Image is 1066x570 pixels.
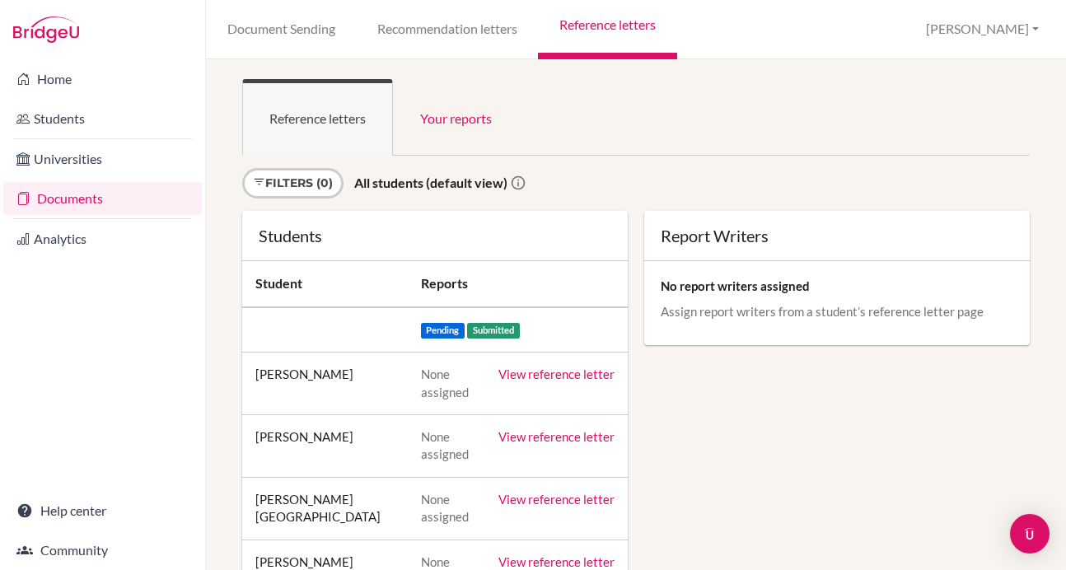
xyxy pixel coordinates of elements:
a: Community [3,534,202,567]
span: None assigned [421,429,469,461]
a: View reference letter [498,554,615,569]
span: Submitted [467,323,520,339]
td: [PERSON_NAME] [GEOGRAPHIC_DATA] [242,477,408,540]
a: Universities [3,142,202,175]
a: Home [3,63,202,96]
a: Reference letters [242,79,393,156]
span: Pending [421,323,465,339]
a: View reference letter [498,492,615,507]
span: None assigned [421,492,469,524]
th: Student [242,261,408,307]
a: Analytics [3,222,202,255]
button: [PERSON_NAME] [919,14,1046,44]
a: Students [3,102,202,135]
a: Your reports [393,79,519,156]
div: Students [259,227,611,244]
p: Assign report writers from a student’s reference letter page [661,303,1013,320]
img: Bridge-U [13,16,79,43]
strong: All students (default view) [354,175,507,190]
a: Filters (0) [242,168,344,199]
p: No report writers assigned [661,278,1013,294]
a: View reference letter [498,367,615,381]
th: Reports [408,261,628,307]
div: Open Intercom Messenger [1010,514,1050,554]
td: [PERSON_NAME] [242,353,408,415]
a: Documents [3,182,202,215]
div: Report Writers [661,227,1013,244]
a: View reference letter [498,429,615,444]
a: Help center [3,494,202,527]
td: [PERSON_NAME] [242,414,408,477]
span: None assigned [421,367,469,399]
